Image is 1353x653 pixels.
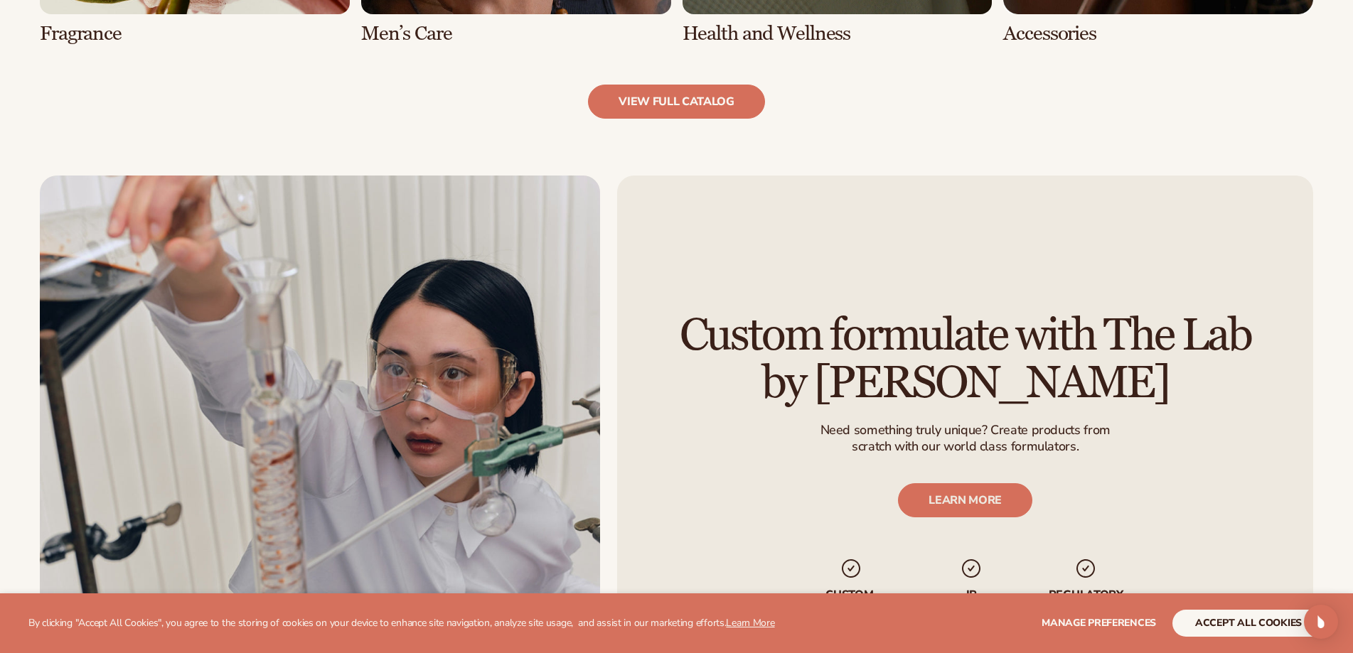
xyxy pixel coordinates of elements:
[839,557,862,580] img: checkmark_svg
[1042,616,1156,630] span: Manage preferences
[935,588,1007,615] p: IP Ownership
[657,312,1273,407] h2: Custom formulate with The Lab by [PERSON_NAME]
[898,483,1032,517] a: LEARN MORE
[1304,605,1338,639] div: Open Intercom Messenger
[1047,588,1124,615] p: regulatory compliance
[820,421,1110,438] p: Need something truly unique? Create products from
[960,557,983,580] img: checkmark_svg
[726,616,774,630] a: Learn More
[1042,610,1156,637] button: Manage preferences
[28,617,775,630] p: By clicking "Accept All Cookies", you agree to the storing of cookies on your device to enhance s...
[588,85,765,119] a: view full catalog
[1172,610,1325,637] button: accept all cookies
[806,588,895,615] p: Custom formulation
[1074,557,1097,580] img: checkmark_svg
[820,438,1110,455] p: scratch with our world class formulators.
